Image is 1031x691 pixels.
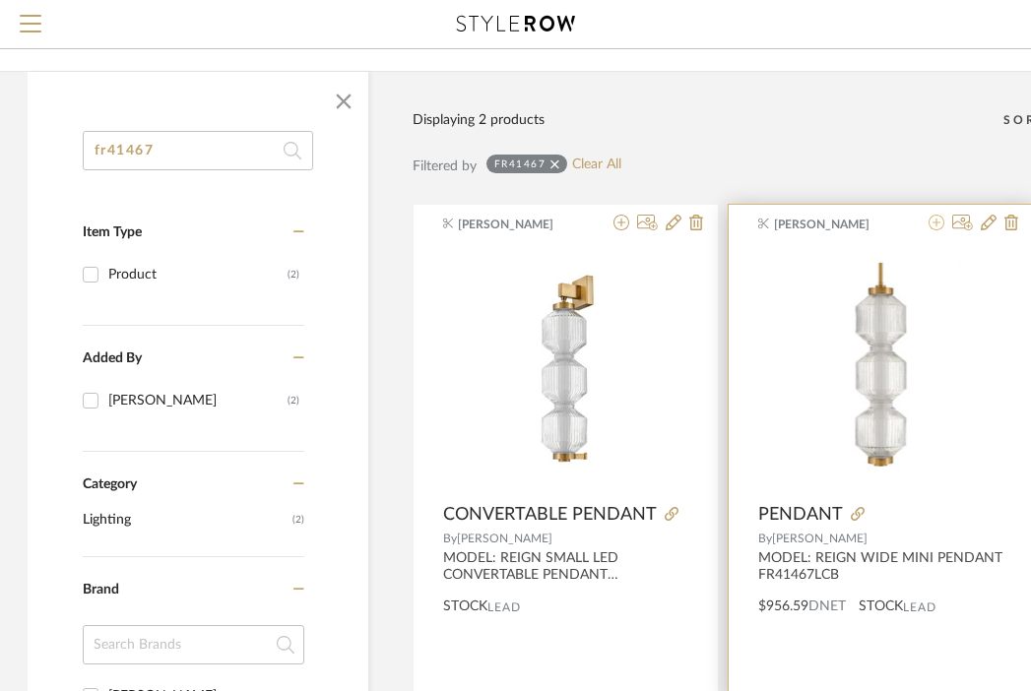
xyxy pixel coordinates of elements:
span: Lead [903,600,936,614]
span: Brand [83,583,119,597]
span: Added By [83,351,142,365]
div: Product [108,259,288,290]
input: Search Brands [83,625,304,664]
button: Close [324,82,363,121]
span: Lighting [83,503,288,536]
span: By [443,533,457,544]
a: Clear All [572,157,621,173]
input: Search within 2 results [83,131,313,170]
span: Category [83,476,137,493]
span: Item Type [83,225,142,239]
div: (2) [288,385,299,416]
span: [PERSON_NAME] [457,533,552,544]
div: 0 [443,247,688,493]
span: [PERSON_NAME] [772,533,868,544]
div: Displaying 2 products [413,109,545,131]
div: Filtered by [413,156,477,177]
img: PENDANT [758,257,1003,482]
span: STOCK [443,597,487,617]
span: DNET [808,599,846,613]
span: CONVERTABLE PENDANT [443,504,657,526]
div: MODEL: REIGN WIDE MINI PENDANT FR41467LCB [758,550,1003,584]
span: STOCK [859,597,903,617]
span: (2) [292,504,304,535]
span: [PERSON_NAME] [458,216,582,233]
span: PENDANT [758,504,843,526]
div: [PERSON_NAME] [108,385,288,416]
div: (2) [288,259,299,290]
span: Lead [487,600,521,614]
div: MODEL: REIGN SMALL LED CONVERTABLE PENDANT FR41467LCB [443,550,688,584]
span: By [758,533,772,544]
div: 0 [758,247,1003,493]
span: $956.59 [758,599,808,613]
span: [PERSON_NAME] [774,216,898,233]
img: CONVERTABLE PENDANT [454,247,677,493]
div: fr41467 [494,157,547,170]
